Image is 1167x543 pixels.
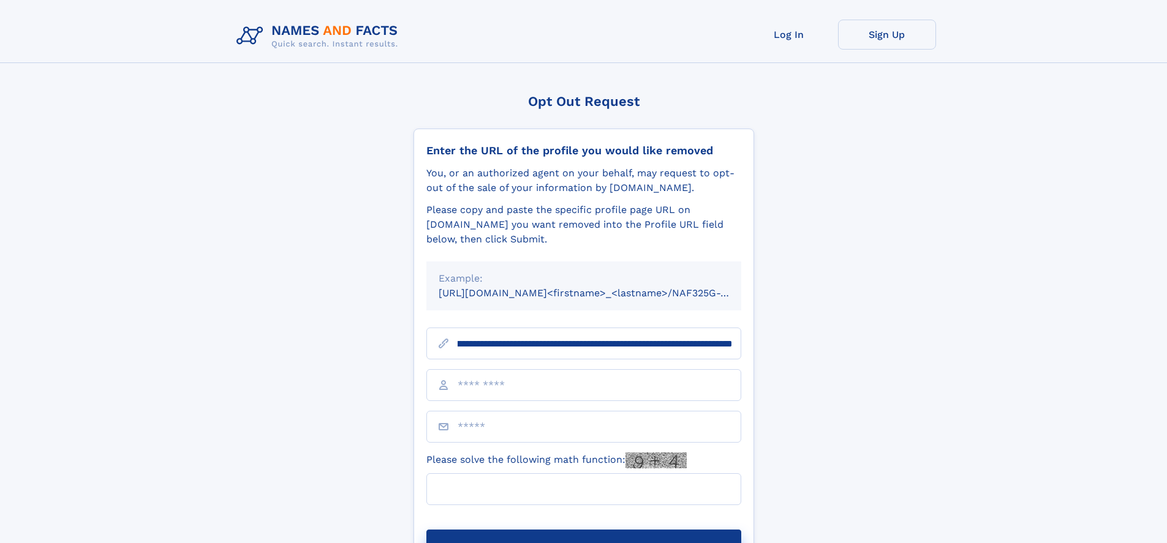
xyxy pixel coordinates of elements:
[232,20,408,53] img: Logo Names and Facts
[838,20,936,50] a: Sign Up
[426,203,741,247] div: Please copy and paste the specific profile page URL on [DOMAIN_NAME] you want removed into the Pr...
[439,287,765,299] small: [URL][DOMAIN_NAME]<firstname>_<lastname>/NAF325G-xxxxxxxx
[414,94,754,109] div: Opt Out Request
[740,20,838,50] a: Log In
[426,166,741,195] div: You, or an authorized agent on your behalf, may request to opt-out of the sale of your informatio...
[439,271,729,286] div: Example:
[426,144,741,157] div: Enter the URL of the profile you would like removed
[426,452,687,468] label: Please solve the following math function:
